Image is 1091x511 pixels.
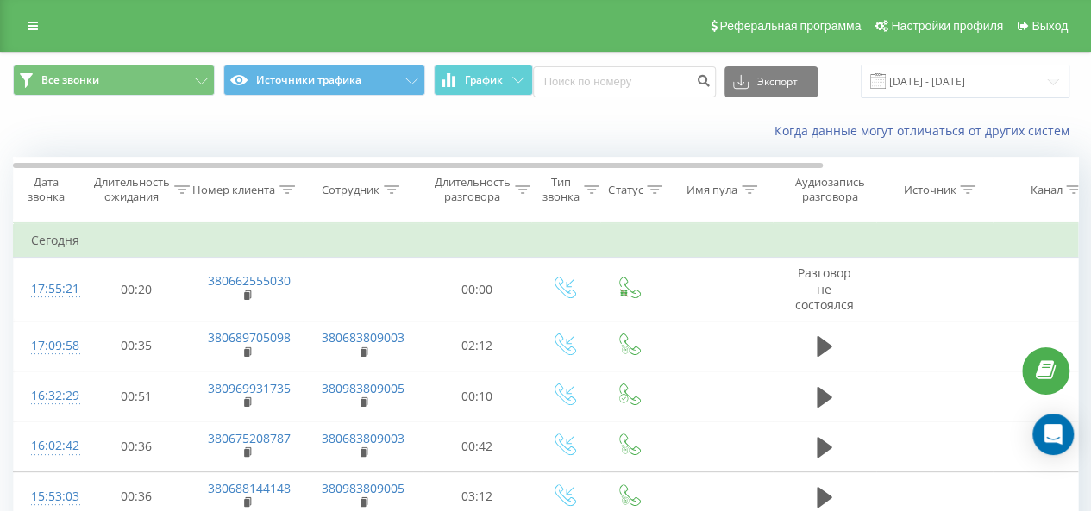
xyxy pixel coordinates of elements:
span: Реферальная программа [719,19,861,33]
a: 380688144148 [208,480,291,496]
span: Все звонки [41,73,99,87]
span: Выход [1031,19,1068,33]
div: Источник [903,183,956,197]
a: 380662555030 [208,272,291,289]
a: 380689705098 [208,329,291,346]
div: Номер клиента [192,183,275,197]
td: 00:36 [83,421,191,471]
a: 380683809003 [322,329,404,346]
td: 00:10 [423,371,531,421]
div: 16:02:42 [31,429,66,463]
input: Поиск по номеру [533,66,716,97]
div: 16:32:29 [31,379,66,413]
a: Когда данные могут отличаться от других систем [774,122,1078,139]
a: 380969931735 [208,380,291,396]
div: Open Intercom Messenger [1032,414,1074,455]
div: Аудиозапись разговора [787,175,871,204]
td: 00:20 [83,258,191,321]
div: Длительность ожидания [94,175,170,204]
td: 00:51 [83,371,191,421]
div: Дата звонка [14,175,78,204]
div: Имя пула [687,183,737,197]
div: Статус [608,183,643,197]
td: 00:00 [423,258,531,321]
button: Экспорт [724,66,818,97]
td: 02:12 [423,321,531,371]
td: 00:35 [83,321,191,371]
div: 17:09:58 [31,329,66,363]
td: 00:42 [423,421,531,471]
a: 380983809005 [322,480,404,496]
button: График [434,65,533,96]
div: Тип звонка [542,175,580,204]
a: 380683809003 [322,430,404,446]
button: Все звонки [13,65,215,96]
span: Настройки профиля [891,19,1003,33]
a: 380983809005 [322,380,404,396]
div: Сотрудник [322,183,379,197]
div: Канал [1030,183,1062,197]
div: Длительность разговора [435,175,511,204]
div: 17:55:21 [31,272,66,306]
span: Разговор не состоялся [795,265,854,312]
button: Источники трафика [223,65,425,96]
span: График [465,74,503,86]
a: 380675208787 [208,430,291,446]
